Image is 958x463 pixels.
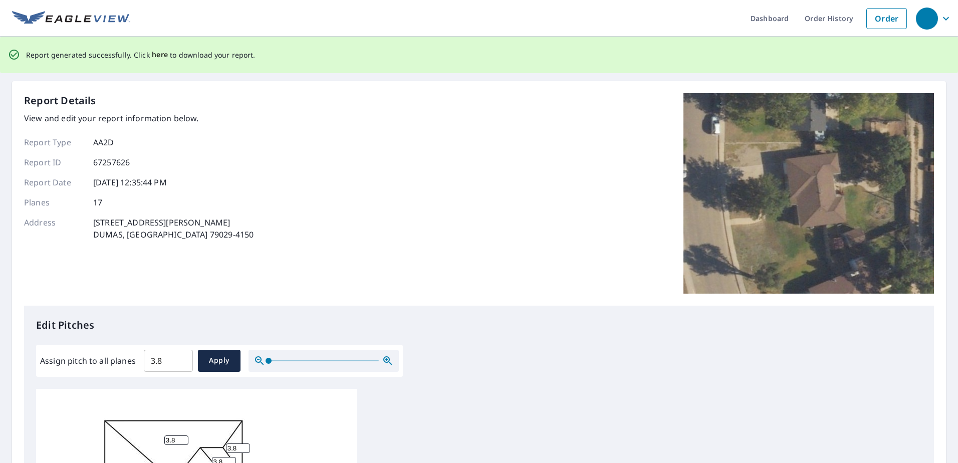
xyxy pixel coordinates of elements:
[24,156,84,168] p: Report ID
[683,93,934,294] img: Top image
[40,355,136,367] label: Assign pitch to all planes
[866,8,907,29] a: Order
[24,216,84,241] p: Address
[26,49,256,61] p: Report generated successfully. Click to download your report.
[144,347,193,375] input: 00.0
[24,136,84,148] p: Report Type
[93,156,130,168] p: 67257626
[24,112,254,124] p: View and edit your report information below.
[36,318,922,333] p: Edit Pitches
[198,350,241,372] button: Apply
[152,49,168,61] button: here
[93,196,102,208] p: 17
[206,354,232,367] span: Apply
[93,216,254,241] p: [STREET_ADDRESS][PERSON_NAME] DUMAS, [GEOGRAPHIC_DATA] 79029-4150
[93,176,167,188] p: [DATE] 12:35:44 PM
[12,11,130,26] img: EV Logo
[24,196,84,208] p: Planes
[24,93,96,108] p: Report Details
[93,136,114,148] p: AA2D
[24,176,84,188] p: Report Date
